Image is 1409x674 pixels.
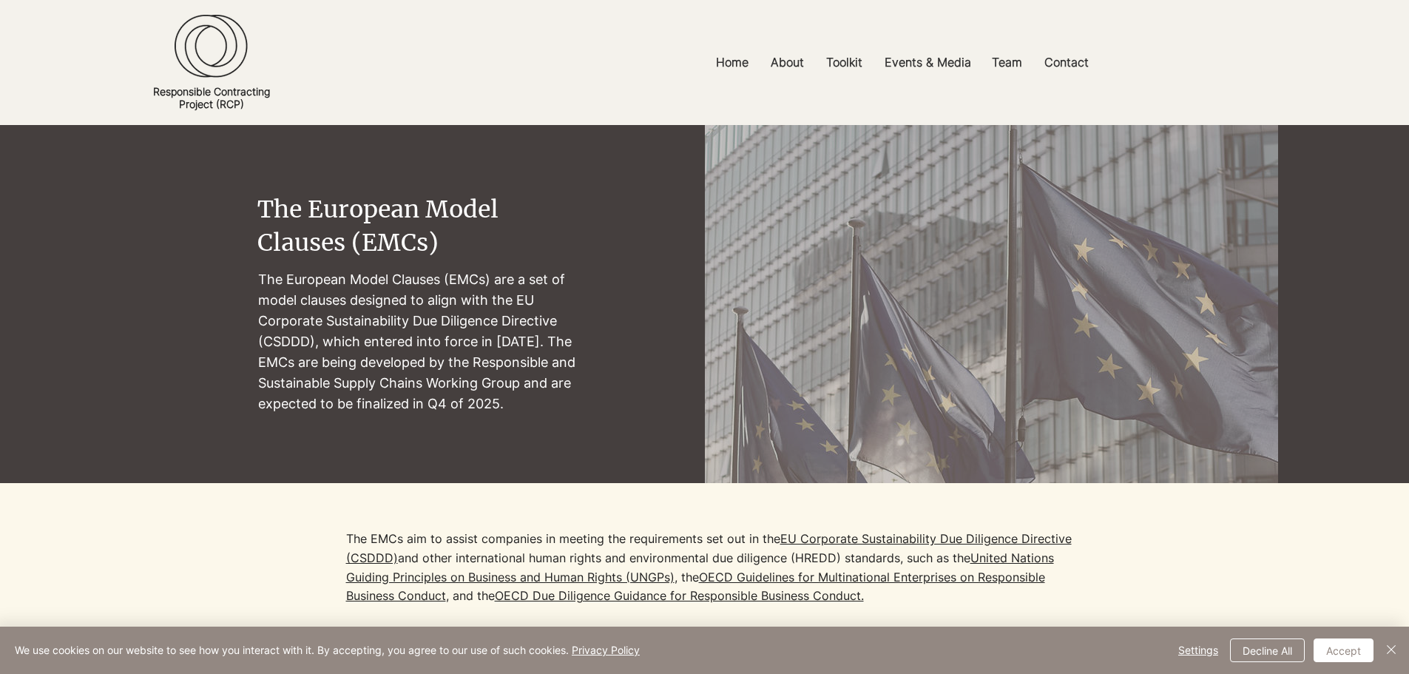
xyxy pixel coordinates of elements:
a: Toolkit [815,46,874,79]
a: United Nations Guiding Principles on Business and Human Rights (UNGPs) [346,550,1054,584]
a: Team [981,46,1033,79]
a: Responsible ContractingProject (RCP) [153,85,270,110]
a: OECD Due Diligence Guidance for Responsible Business Conduct. [495,588,864,603]
p: Home [709,46,756,79]
a: Events & Media [874,46,981,79]
nav: Site [527,46,1277,79]
p: Team [984,46,1030,79]
span: Settings [1178,639,1218,661]
img: Close [1382,641,1400,658]
img: pexels-marco-288924445-13153479_edited.jpg [705,125,1278,663]
a: Privacy Policy [572,644,640,656]
span: We use cookies on our website to see how you interact with it. By accepting, you agree to our use... [15,644,640,657]
p: The European Model Clauses (EMCs) are a set of model clauses designed to align with the EU Corpor... [258,269,579,415]
button: Accept [1314,638,1373,662]
p: About [763,46,811,79]
a: About [760,46,815,79]
p: Toolkit [819,46,870,79]
button: Close [1382,638,1400,662]
a: Contact [1033,46,1100,79]
button: Decline All [1230,638,1305,662]
p: Events & Media [877,46,979,79]
a: Home [705,46,760,79]
p: Contact [1037,46,1096,79]
span: The European Model Clauses (EMCs) [257,195,499,257]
